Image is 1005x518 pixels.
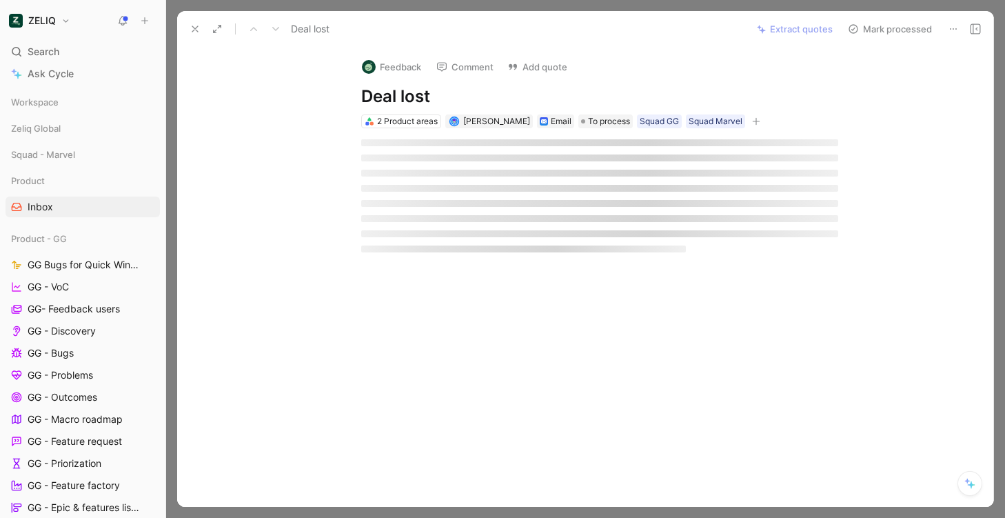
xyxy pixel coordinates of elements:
[6,277,160,297] a: GG - VoC
[11,232,67,246] span: Product - GG
[28,200,53,214] span: Inbox
[463,116,530,126] span: [PERSON_NAME]
[356,57,427,77] button: logoFeedback
[6,41,160,62] div: Search
[6,228,160,518] div: Product - GGGG Bugs for Quick Wins daysGG - VoCGG- Feedback usersGG - DiscoveryGG - BugsGG - Prob...
[9,14,23,28] img: ZELIQ
[430,57,500,77] button: Comment
[6,299,160,319] a: GG- Feedback users
[588,114,630,128] span: To process
[28,435,122,448] span: GG - Feature request
[689,114,742,128] div: Squad Marvel
[6,431,160,452] a: GG - Feature request
[842,19,938,39] button: Mark processed
[11,95,59,109] span: Workspace
[6,197,160,217] a: Inbox
[578,114,633,128] div: To process
[28,43,59,60] span: Search
[6,92,160,112] div: Workspace
[6,453,160,474] a: GG - Priorization
[28,324,96,338] span: GG - Discovery
[11,148,75,161] span: Squad - Marvel
[6,475,160,496] a: GG - Feature factory
[6,170,160,217] div: ProductInbox
[6,228,160,249] div: Product - GG
[6,144,160,169] div: Squad - Marvel
[28,368,93,382] span: GG - Problems
[28,14,56,27] h1: ZELIQ
[11,174,45,188] span: Product
[28,66,74,82] span: Ask Cycle
[551,114,571,128] div: Email
[6,255,160,275] a: GG Bugs for Quick Wins days
[6,118,160,139] div: Zeliq Global
[6,365,160,386] a: GG - Problems
[6,118,160,143] div: Zeliq Global
[6,343,160,363] a: GG - Bugs
[28,412,123,426] span: GG - Macro roadmap
[28,280,69,294] span: GG - VoC
[11,121,61,135] span: Zeliq Global
[6,170,160,191] div: Product
[6,387,160,408] a: GG - Outcomes
[361,86,838,108] h1: Deal lost
[751,19,839,39] button: Extract quotes
[28,346,74,360] span: GG - Bugs
[28,390,97,404] span: GG - Outcomes
[6,497,160,518] a: GG - Epic & features listing
[501,57,573,77] button: Add quote
[362,60,376,74] img: logo
[6,11,74,30] button: ZELIQZELIQ
[6,144,160,165] div: Squad - Marvel
[6,63,160,84] a: Ask Cycle
[291,21,329,37] span: Deal lost
[28,479,120,492] span: GG - Feature factory
[6,409,160,430] a: GG - Macro roadmap
[28,457,101,470] span: GG - Priorization
[450,117,458,125] img: avatar
[6,321,160,341] a: GG - Discovery
[640,114,679,128] div: Squad GG
[377,114,438,128] div: 2 Product areas
[28,258,143,272] span: GG Bugs for Quick Wins days
[28,501,141,515] span: GG - Epic & features listing
[28,302,120,316] span: GG- Feedback users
